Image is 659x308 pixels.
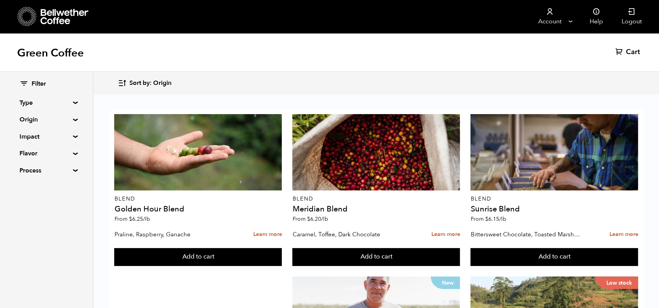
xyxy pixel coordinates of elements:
[143,215,150,223] span: /lb
[19,98,73,107] summary: Type
[470,229,584,240] p: Bittersweet Chocolate, Toasted Marshmallow, Candied Orange, Praline
[431,226,460,243] a: Learn more
[307,215,310,223] span: $
[19,149,73,158] summary: Flavor
[19,115,73,124] summary: Origin
[114,215,150,223] span: From
[470,205,638,213] h4: Sunrise Blend
[485,215,488,223] span: $
[129,215,150,223] bdi: 6.25
[292,229,406,240] p: Caramel, Toffee, Dark Chocolate
[470,248,638,266] button: Add to cart
[626,48,640,57] span: Cart
[307,215,328,223] bdi: 6.20
[129,79,171,88] span: Sort by: Origin
[321,215,328,223] span: /lb
[292,196,460,202] p: Blend
[431,276,460,289] p: New
[470,215,506,223] span: From
[292,215,328,223] span: From
[499,215,506,223] span: /lb
[129,215,132,223] span: $
[595,276,638,289] p: Low stock
[292,205,460,213] h4: Meridian Blend
[485,215,506,223] bdi: 6.15
[19,166,73,175] summary: Process
[615,48,642,57] a: Cart
[470,196,638,202] p: Blend
[118,74,171,92] button: Sort by: Origin
[292,248,460,266] button: Add to cart
[114,205,282,213] h4: Golden Hour Blend
[32,80,46,88] span: Filter
[253,226,282,243] a: Learn more
[114,196,282,202] p: Blend
[609,226,638,243] a: Learn more
[17,46,84,60] h1: Green Coffee
[114,229,228,240] p: Praline, Raspberry, Ganache
[114,248,282,266] button: Add to cart
[19,132,73,141] summary: Impact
